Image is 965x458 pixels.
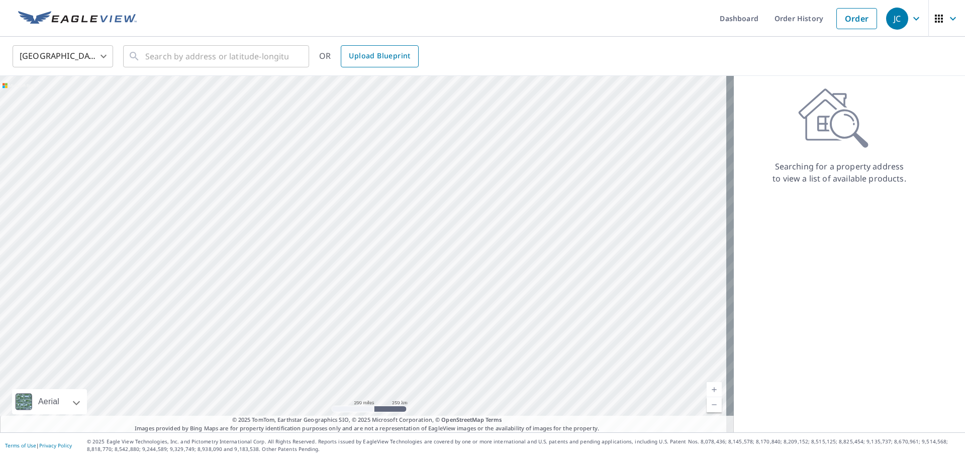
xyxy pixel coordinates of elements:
[707,397,722,412] a: Current Level 5, Zoom Out
[18,11,137,26] img: EV Logo
[836,8,877,29] a: Order
[5,442,72,448] p: |
[441,416,484,423] a: OpenStreetMap
[39,442,72,449] a: Privacy Policy
[707,382,722,397] a: Current Level 5, Zoom In
[886,8,908,30] div: JC
[486,416,502,423] a: Terms
[145,42,288,70] input: Search by address or latitude-longitude
[87,438,960,453] p: © 2025 Eagle View Technologies, Inc. and Pictometry International Corp. All Rights Reserved. Repo...
[35,389,62,414] div: Aerial
[319,45,419,67] div: OR
[5,442,36,449] a: Terms of Use
[12,389,87,414] div: Aerial
[13,42,113,70] div: [GEOGRAPHIC_DATA]
[772,160,907,185] p: Searching for a property address to view a list of available products.
[349,50,410,62] span: Upload Blueprint
[341,45,418,67] a: Upload Blueprint
[232,416,502,424] span: © 2025 TomTom, Earthstar Geographics SIO, © 2025 Microsoft Corporation, ©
